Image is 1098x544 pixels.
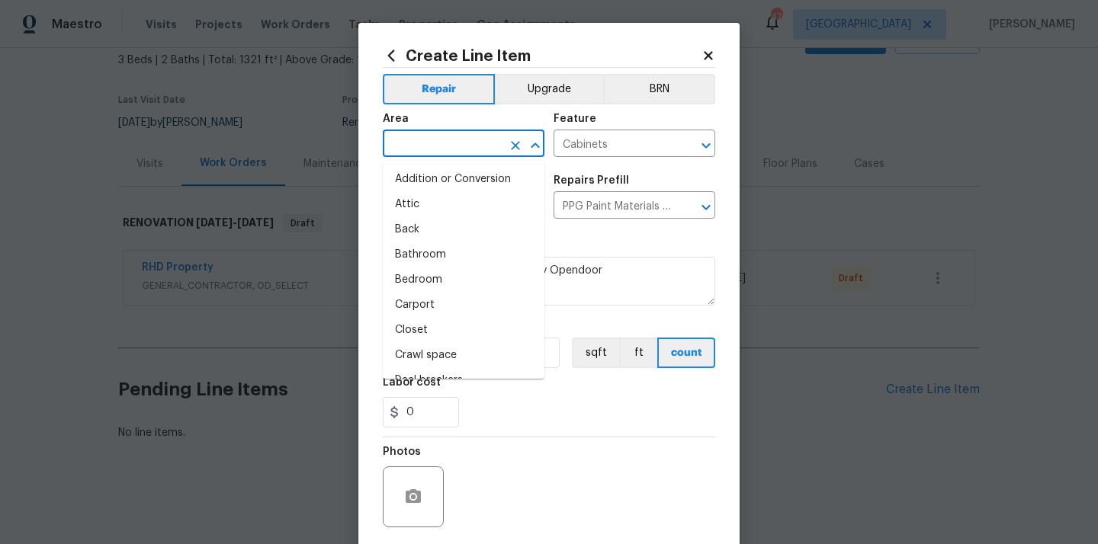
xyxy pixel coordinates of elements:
[554,175,629,186] h5: Repairs Prefill
[383,242,544,267] li: Bathroom
[695,135,717,156] button: Open
[383,368,544,393] li: Deal breakers
[383,377,441,388] h5: Labor cost
[383,267,544,293] li: Bedroom
[383,446,421,457] h5: Photos
[383,293,544,318] li: Carport
[657,338,715,368] button: count
[383,74,495,104] button: Repair
[383,167,544,192] li: Addition or Conversion
[383,192,544,217] li: Attic
[383,318,544,343] li: Closet
[695,197,717,218] button: Open
[603,74,715,104] button: BRN
[383,114,409,124] h5: Area
[383,343,544,368] li: Crawl space
[554,114,596,124] h5: Feature
[383,217,544,242] li: Back
[572,338,619,368] button: sqft
[505,135,526,156] button: Clear
[619,338,657,368] button: ft
[383,257,715,306] textarea: PPG Paint Materials ordered by Opendoor
[525,135,546,156] button: Close
[383,47,701,64] h2: Create Line Item
[495,74,604,104] button: Upgrade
